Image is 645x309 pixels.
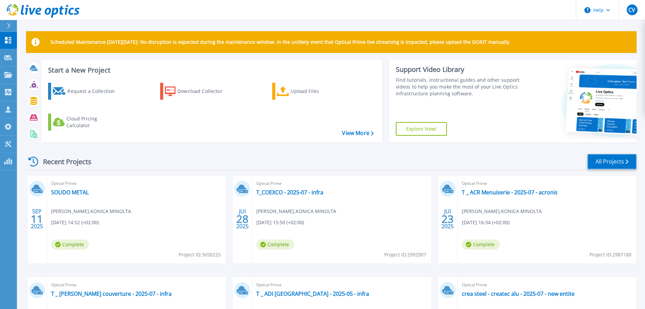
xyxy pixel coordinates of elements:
span: 23 [442,216,454,222]
span: Project ID: 2987180 [589,251,631,258]
span: Optical Prime [462,180,632,187]
span: [PERSON_NAME] , KONICA MINOLTA [51,208,131,215]
a: crea steel - createc alu - 2025-07 - new entite [462,290,575,297]
div: Upload Files [291,84,345,98]
div: Find tutorials, instructional guides and other support videos to help you make the most of your L... [396,77,522,97]
a: T_COEXCO - 2025-07 - infra [256,189,323,196]
span: Optical Prime [462,281,632,289]
div: JUI 2025 [236,207,249,231]
span: [PERSON_NAME] , KONICA MINOLTA [256,208,336,215]
a: Upload Files [272,83,348,100]
span: Project ID: 2992907 [384,251,426,258]
span: Project ID: 3050225 [179,251,221,258]
a: View More [342,130,373,136]
span: Complete [51,239,89,250]
span: CV [628,7,635,13]
span: Optical Prime [51,180,222,187]
a: Download Collector [160,83,236,100]
div: Support Video Library [396,65,522,74]
span: [DATE] 14:52 (+02:00) [51,219,99,226]
div: Download Collector [177,84,232,98]
span: 28 [236,216,249,222]
span: 11 [31,216,43,222]
span: [PERSON_NAME] , KONICA MINOLTA [462,208,542,215]
a: Cloud Pricing Calculator [48,114,124,131]
span: Complete [462,239,500,250]
a: SOUDO METAL [51,189,89,196]
span: [DATE] 15:50 (+02:00) [256,219,304,226]
span: Optical Prime [51,281,222,289]
a: Explore Now! [396,122,447,136]
h3: Start a New Project [48,66,373,74]
span: Optical Prime [256,180,427,187]
div: JUI 2025 [441,207,454,231]
span: Complete [256,239,294,250]
a: All Projects [587,154,637,169]
div: Recent Projects [26,153,101,170]
p: Scheduled Maintenance [DATE][DATE]: No disruption is expected during the maintenance window. In t... [50,39,511,45]
a: T _ ACR Menuiserie - 2025-07 - acronis [462,189,558,196]
span: [DATE] 16:34 (+02:00) [462,219,510,226]
span: Optical Prime [256,281,427,289]
div: SEP 2025 [30,207,43,231]
a: T _ [PERSON_NAME] couverture - 2025-07 - infra [51,290,172,297]
a: T _ ADI [GEOGRAPHIC_DATA] - 2025-05 - infra [256,290,369,297]
div: Request a Collection [67,84,122,98]
a: Request a Collection [48,83,124,100]
div: Cloud Pricing Calculator [66,115,121,129]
